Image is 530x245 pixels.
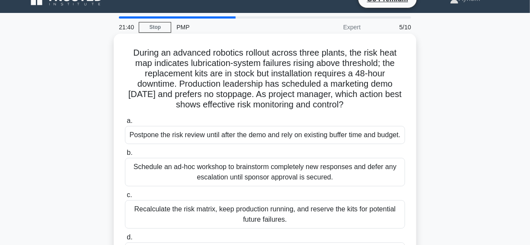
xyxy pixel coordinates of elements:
div: 21:40 [114,19,139,36]
span: a. [127,117,132,124]
span: d. [127,233,132,241]
div: 5/10 [366,19,416,36]
div: Expert [290,19,366,36]
a: Stop [139,22,171,33]
div: Postpone the risk review until after the demo and rely on existing buffer time and budget. [125,126,405,144]
div: Recalculate the risk matrix, keep production running, and reserve the kits for potential future f... [125,200,405,229]
span: c. [127,191,132,198]
div: PMP [171,19,290,36]
span: b. [127,149,132,156]
div: Schedule an ad-hoc workshop to brainstorm completely new responses and defer any escalation until... [125,158,405,186]
h5: During an advanced robotics rollout across three plants, the risk heat map indicates lubrication-... [124,47,406,110]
